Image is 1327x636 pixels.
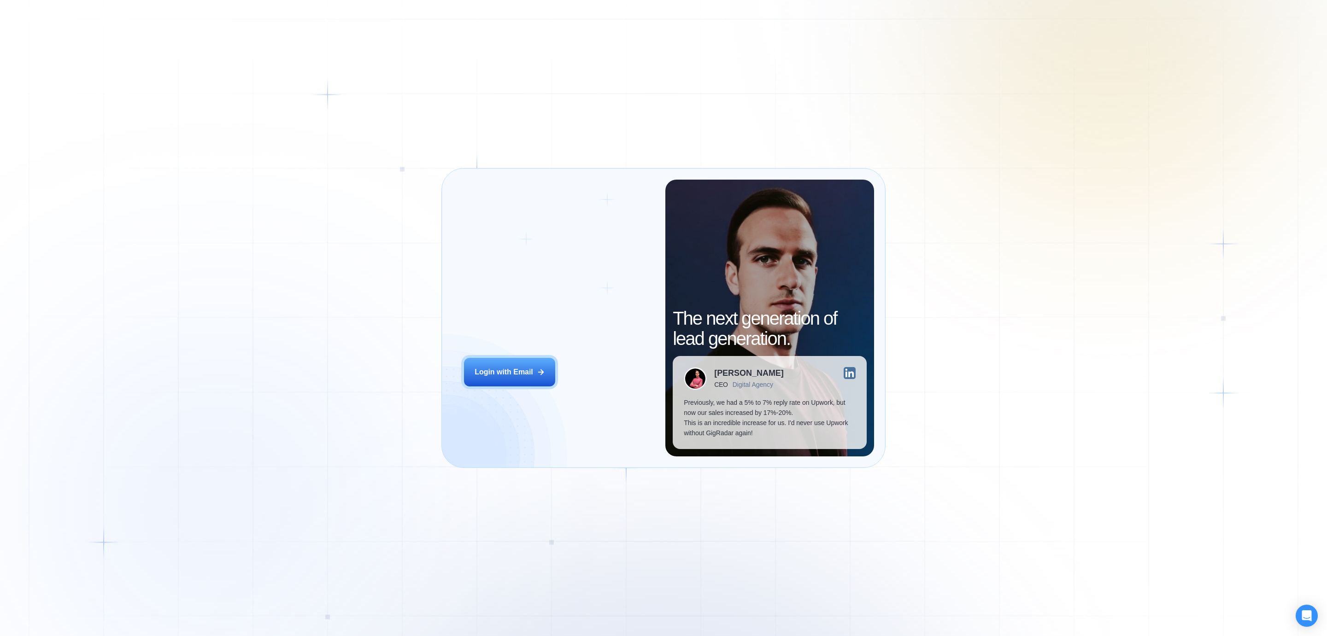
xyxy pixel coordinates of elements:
div: Login with Email [475,367,533,377]
button: Login with Email [464,358,555,386]
p: Previously, we had a 5% to 7% reply rate on Upwork, but now our sales increased by 17%-20%. This ... [684,397,855,438]
div: Digital Agency [733,381,773,388]
div: [PERSON_NAME] [714,369,784,377]
h2: The next generation of lead generation. [673,308,866,349]
div: CEO [714,381,728,388]
div: Open Intercom Messenger [1296,605,1318,627]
